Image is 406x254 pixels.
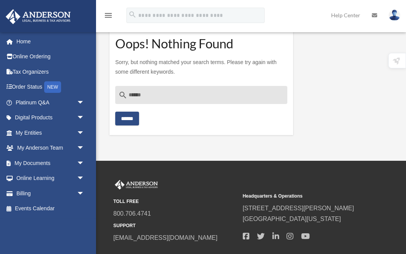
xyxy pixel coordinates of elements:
[115,58,287,76] p: Sorry, but nothing matched your search terms. Please try again with some different keywords.
[5,201,96,216] a: Events Calendar
[5,155,96,171] a: My Documentsarrow_drop_down
[77,155,92,171] span: arrow_drop_down
[5,140,96,156] a: My Anderson Teamarrow_drop_down
[77,171,92,186] span: arrow_drop_down
[3,9,73,24] img: Anderson Advisors Platinum Portal
[77,140,92,156] span: arrow_drop_down
[113,210,151,217] a: 800.706.4741
[243,192,367,200] small: Headquarters & Operations
[5,49,96,64] a: Online Ordering
[113,180,159,190] img: Anderson Advisors Platinum Portal
[5,64,96,79] a: Tax Organizers
[104,11,113,20] i: menu
[113,222,237,230] small: SUPPORT
[5,125,96,140] a: My Entitiesarrow_drop_down
[44,81,61,93] div: NEW
[5,34,92,49] a: Home
[5,95,96,110] a: Platinum Q&Aarrow_drop_down
[5,79,96,95] a: Order StatusNEW
[77,186,92,201] span: arrow_drop_down
[77,125,92,141] span: arrow_drop_down
[113,198,237,206] small: TOLL FREE
[243,205,354,211] a: [STREET_ADDRESS][PERSON_NAME]
[389,10,400,21] img: User Pic
[5,110,96,125] a: Digital Productsarrow_drop_down
[128,10,137,19] i: search
[115,39,287,48] h1: Oops! Nothing Found
[5,171,96,186] a: Online Learningarrow_drop_down
[104,13,113,20] a: menu
[113,234,217,241] a: [EMAIL_ADDRESS][DOMAIN_NAME]
[5,186,96,201] a: Billingarrow_drop_down
[77,110,92,126] span: arrow_drop_down
[77,95,92,111] span: arrow_drop_down
[118,91,128,100] i: search
[243,216,341,222] a: [GEOGRAPHIC_DATA][US_STATE]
